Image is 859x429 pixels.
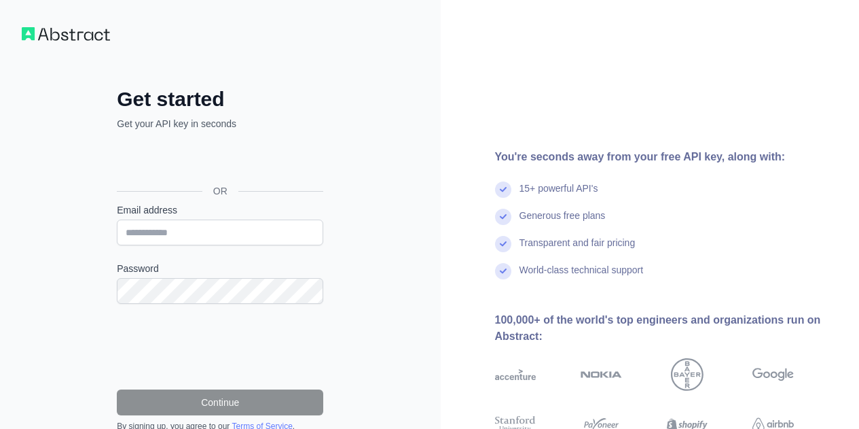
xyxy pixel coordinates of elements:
[519,182,598,209] div: 15+ powerful API's
[117,390,323,415] button: Continue
[117,203,323,217] label: Email address
[752,358,794,391] img: google
[117,87,323,111] h2: Get started
[671,358,703,391] img: bayer
[495,312,838,345] div: 100,000+ of the world's top engineers and organizations run on Abstract:
[581,358,622,391] img: nokia
[117,117,323,131] p: Get your API key in seconds
[519,263,644,290] div: World-class technical support
[495,263,511,279] img: check mark
[519,209,606,236] div: Generous free plans
[519,236,636,263] div: Transparent and fair pricing
[495,182,511,198] img: check mark
[495,209,511,225] img: check mark
[202,184,238,198] span: OR
[22,27,110,41] img: Workflow
[495,236,511,252] img: check mark
[495,149,838,165] div: You're seconds away from your free API key, along with:
[117,262,323,275] label: Password
[117,320,323,373] iframe: reCAPTCHA
[495,358,536,391] img: accenture
[110,145,327,175] iframe: Sign in with Google Button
